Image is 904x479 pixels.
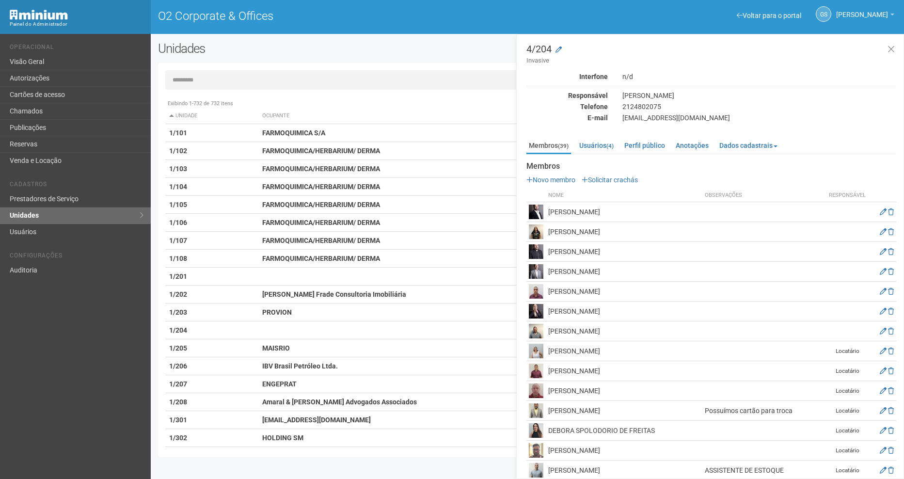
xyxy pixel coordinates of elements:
a: Editar membro [880,248,887,255]
strong: HOLDING SM [262,434,303,442]
strong: 1/302 [169,434,187,442]
td: [PERSON_NAME] [546,361,702,381]
div: [PERSON_NAME] [615,91,904,100]
a: Editar membro [880,427,887,434]
a: Editar membro [880,447,887,454]
td: [PERSON_NAME] [546,222,702,242]
td: [PERSON_NAME] [546,381,702,401]
a: Editar membro [880,208,887,216]
strong: 1/207 [169,380,187,388]
a: Excluir membro [888,427,894,434]
div: n/d [615,72,904,81]
img: user.png [529,205,543,219]
a: Excluir membro [888,248,894,255]
strong: FARMOQUIMICA/HERBARIUM/ DERMA [262,237,380,244]
strong: FARMOQUIMICA/HERBARIUM/ DERMA [262,183,380,191]
td: [PERSON_NAME] [546,282,702,302]
strong: [PERSON_NAME] Frade Consultoria Imobiliária [262,290,406,298]
img: user.png [529,244,543,259]
a: Novo membro [526,176,575,184]
li: Operacional [10,44,143,54]
strong: FARMOQUIMICA/HERBARIUM/ DERMA [262,147,380,155]
div: Responsável [519,91,615,100]
strong: FARMOQUIMICA/HERBARIUM/ DERMA [262,219,380,226]
a: Editar membro [880,287,887,295]
td: Locatário [823,421,872,441]
a: Excluir membro [888,367,894,375]
strong: MAISRIO [262,344,290,352]
img: user.png [529,224,543,239]
strong: 1/205 [169,344,187,352]
td: [PERSON_NAME] [546,341,702,361]
td: [PERSON_NAME] [546,242,702,262]
img: user.png [529,443,543,458]
small: Invasive [526,56,896,65]
a: Modificar a unidade [555,45,562,55]
td: [PERSON_NAME] [546,441,702,461]
a: Editar membro [880,347,887,355]
strong: 1/203 [169,308,187,316]
img: Minium [10,10,68,20]
strong: Amaral & [PERSON_NAME] Advogados Associados [262,398,417,406]
a: Editar membro [880,228,887,236]
strong: 1/108 [169,255,187,262]
small: (39) [558,143,569,149]
th: Responsável [823,189,872,202]
td: Locatário [823,401,872,421]
td: [PERSON_NAME] [546,321,702,341]
div: Painel do Administrador [10,20,143,29]
small: (4) [606,143,614,149]
img: user.png [529,264,543,279]
h2: Unidades [158,41,458,56]
th: Nome [546,189,702,202]
td: [PERSON_NAME] [546,202,702,222]
a: Editar membro [880,407,887,415]
th: Ocupante: activate to sort column ascending [258,108,578,124]
strong: 1/202 [169,290,187,298]
strong: 1/105 [169,201,187,208]
td: Locatário [823,341,872,361]
div: 2124802075 [615,102,904,111]
a: Excluir membro [888,327,894,335]
img: user.png [529,304,543,319]
a: Anotações [673,138,711,153]
a: GS [816,6,831,22]
div: Telefone [519,102,615,111]
a: Editar membro [880,387,887,395]
th: Observações [702,189,823,202]
td: DEBORA SPOLODORIO DE FREITAS [546,421,702,441]
a: Excluir membro [888,466,894,474]
a: Solicitar crachás [582,176,638,184]
a: Editar membro [880,327,887,335]
img: user.png [529,403,543,418]
div: [EMAIL_ADDRESS][DOMAIN_NAME] [615,113,904,122]
td: [PERSON_NAME] [546,262,702,282]
a: Excluir membro [888,307,894,315]
strong: Membros [526,162,896,171]
a: Excluir membro [888,347,894,355]
strong: 1/301 [169,416,187,424]
td: Possuímos cartão para troca [702,401,823,421]
td: [PERSON_NAME] [546,302,702,321]
a: Editar membro [880,307,887,315]
a: Perfil público [622,138,667,153]
strong: 1/101 [169,129,187,137]
strong: FARMOQUIMICA S/A [262,129,325,137]
td: Locatário [823,361,872,381]
a: Excluir membro [888,447,894,454]
a: Voltar para o portal [737,12,801,19]
a: Excluir membro [888,208,894,216]
th: Unidade: activate to sort column descending [165,108,258,124]
strong: FARMOQUIMICA/HERBARIUM/ DERMA [262,255,380,262]
strong: 1/201 [169,272,187,280]
strong: 1/107 [169,237,187,244]
a: Editar membro [880,367,887,375]
a: [PERSON_NAME] [836,12,894,20]
strong: FARMOQUIMICA/HERBARIUM/ DERMA [262,201,380,208]
a: Excluir membro [888,387,894,395]
div: Exibindo 1-732 de 732 itens [165,99,889,108]
a: Excluir membro [888,287,894,295]
a: Editar membro [880,268,887,275]
a: Excluir membro [888,268,894,275]
strong: 1/208 [169,398,187,406]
